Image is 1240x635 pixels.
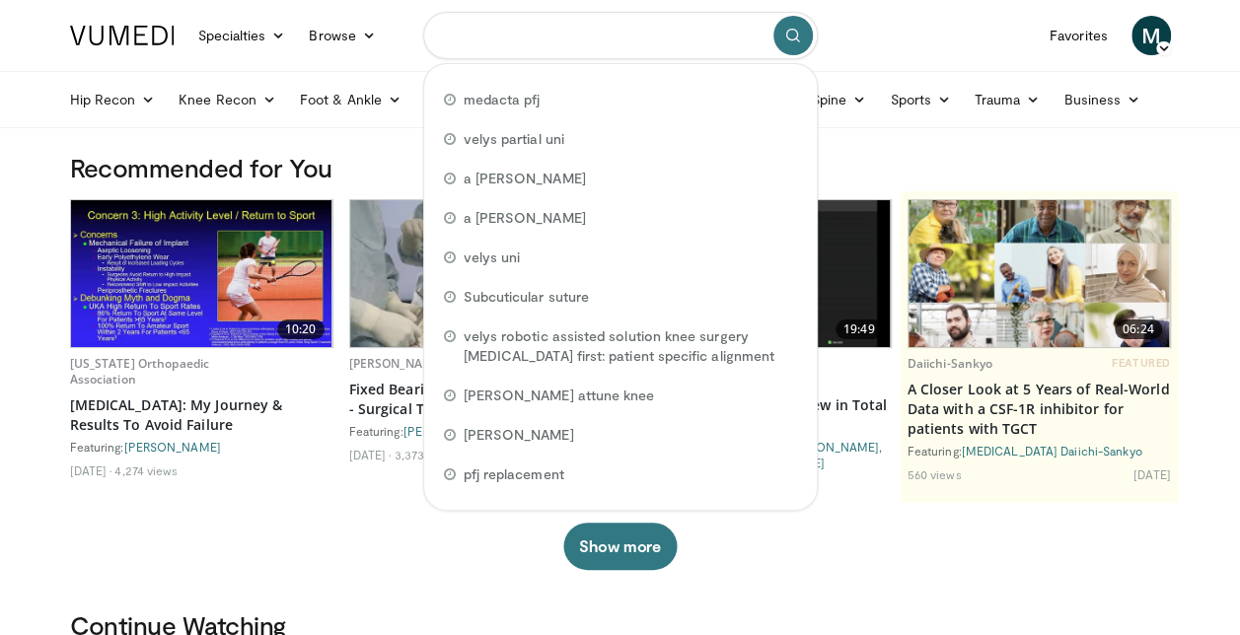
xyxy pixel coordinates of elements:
li: 4,274 views [114,462,178,478]
a: 10:20 [71,200,332,347]
div: Featuring: [908,443,1171,459]
input: Search topics, interventions [423,12,818,59]
span: FEATURED [1112,356,1170,370]
a: Favorites [1038,16,1120,55]
a: M [1131,16,1171,55]
span: 10:20 [277,319,325,339]
a: 21:02 [350,200,612,347]
a: [PERSON_NAME] de Grave [403,424,552,438]
li: [DATE] [349,447,392,462]
img: 96cc2583-08ec-4ecc-bcc5-b0da979cce6a.620x360_q85_upscale.jpg [71,200,332,347]
a: Spine [800,80,878,119]
li: [DATE] [1133,466,1171,482]
a: Business [1052,80,1152,119]
span: pfj replacement [464,464,564,484]
img: VuMedi Logo [70,26,175,45]
li: [DATE] [70,462,112,478]
span: medacta pfj [464,90,541,109]
h3: Recommended for You [70,152,1171,183]
span: a [PERSON_NAME] [464,208,586,228]
span: Subcuticular suture [464,287,589,307]
a: Knee Recon [167,80,288,119]
a: Daiichi-Sankyo [908,355,993,372]
a: [PERSON_NAME] [124,440,221,454]
div: Featuring: [349,423,613,439]
a: Foot & Ankle [288,80,413,119]
span: [PERSON_NAME] attune knee [464,386,655,405]
a: [MEDICAL_DATA]: My Journey & Results To Avoid Failure [70,395,333,435]
span: [PERSON_NAME] [464,425,574,445]
li: 560 views [908,466,962,482]
span: 19:49 [836,319,883,339]
a: Hip Recon [58,80,168,119]
a: Specialties [186,16,298,55]
a: Browse [297,16,388,55]
a: 06:24 [909,200,1170,347]
div: Featuring: [70,439,333,455]
span: a [PERSON_NAME] [464,169,586,188]
a: Trauma [963,80,1053,119]
img: 93c22cae-14d1-47f0-9e4a-a244e824b022.png.620x360_q85_upscale.jpg [909,200,1170,347]
a: A Closer Look at 5 Years of Real-World Data with a CSF-1R inhibitor for patients with TGCT [908,380,1171,439]
span: velys partial uni [464,129,564,149]
a: [PERSON_NAME] de Grave [349,355,499,372]
img: 6e5fd13c-0bf4-4ae3-b7e1-68ea6f1a4359.620x360_q85_upscale.jpg [350,200,612,347]
span: velys robotic assisted solution knee surgery [MEDICAL_DATA] first: patient specific alignment [464,326,797,366]
span: 06:24 [1115,319,1162,339]
a: Fixed Bearing Medial [MEDICAL_DATA] - Surgical Technique [349,380,613,419]
span: velys uni [464,247,521,267]
li: 3,373 views [394,447,458,462]
a: Hand & Wrist [413,80,541,119]
a: Sports [878,80,963,119]
a: [MEDICAL_DATA] Daiichi-Sankyo [962,444,1142,458]
a: [PERSON_NAME] [782,440,879,454]
button: Show more [563,523,677,570]
a: [US_STATE] Orthopaedic Association [70,355,210,388]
